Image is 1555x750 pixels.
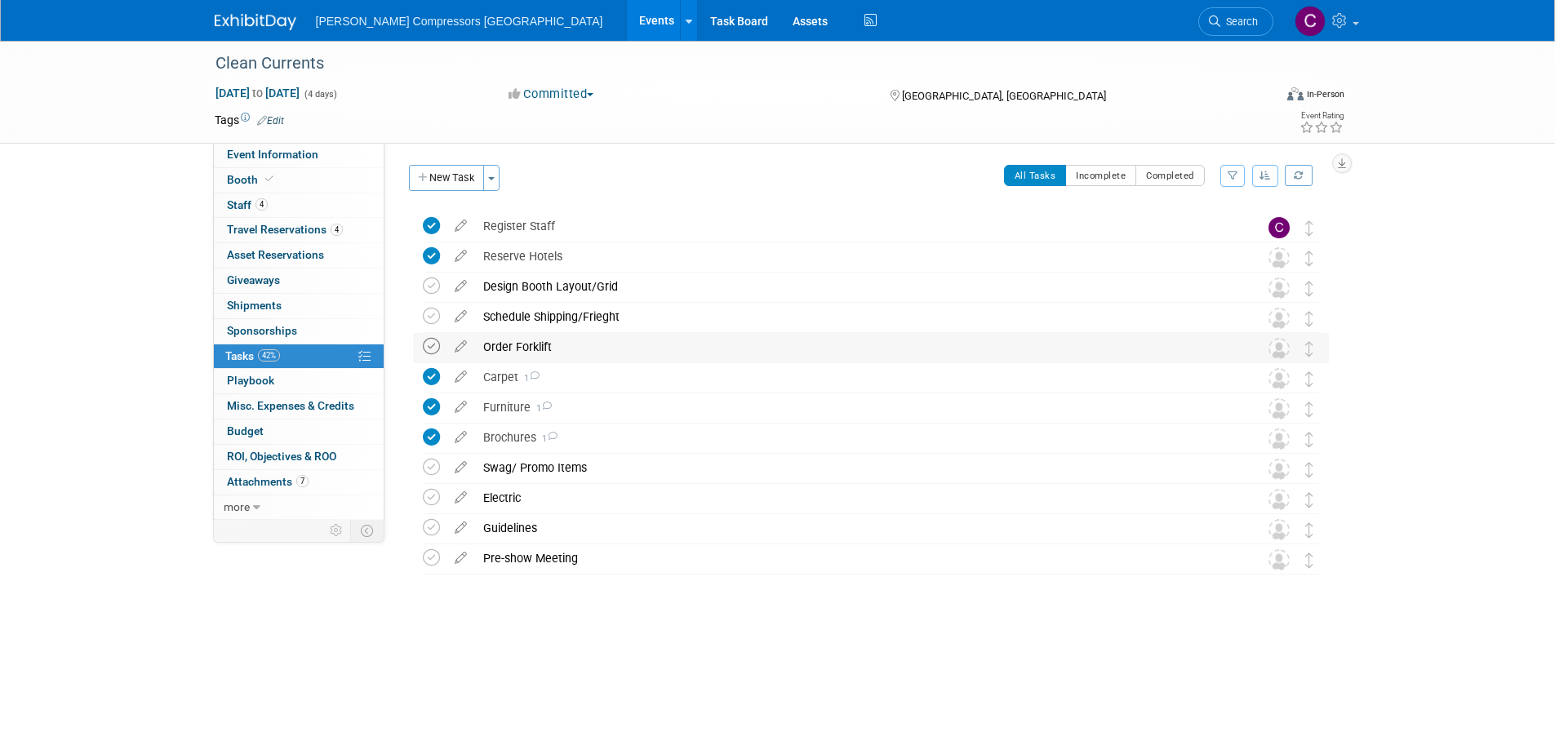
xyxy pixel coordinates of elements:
div: Electric [475,484,1236,512]
div: Brochures [475,424,1236,451]
span: [DATE] [DATE] [215,86,300,100]
div: Guidelines [475,514,1236,542]
img: ExhibitDay [215,14,296,30]
a: Giveaways [214,268,384,293]
span: 4 [331,224,343,236]
i: Move task [1305,311,1313,326]
img: Unassigned [1268,247,1290,268]
a: more [214,495,384,520]
div: Clean Currents [210,49,1249,78]
i: Move task [1305,281,1313,296]
span: 4 [255,198,268,211]
a: edit [447,339,475,354]
a: edit [447,490,475,505]
span: [PERSON_NAME] Compressors [GEOGRAPHIC_DATA] [316,15,603,28]
div: Design Booth Layout/Grid [475,273,1236,300]
span: Shipments [227,299,282,312]
span: ROI, Objectives & ROO [227,450,336,463]
img: Unassigned [1268,519,1290,540]
a: edit [447,460,475,475]
img: Unassigned [1268,277,1290,299]
img: Unassigned [1268,549,1290,570]
div: Furniture [475,393,1236,421]
span: Attachments [227,475,309,488]
i: Move task [1305,371,1313,387]
div: Schedule Shipping/Frieght [475,303,1236,331]
a: Asset Reservations [214,243,384,268]
div: Event Format [1177,85,1345,109]
img: Format-Inperson.png [1287,87,1304,100]
span: 1 [531,403,552,414]
div: Register Staff [475,212,1236,240]
i: Move task [1305,341,1313,357]
i: Move task [1305,432,1313,447]
span: Event Information [227,148,318,161]
a: Event Information [214,143,384,167]
a: edit [447,551,475,566]
span: 7 [296,475,309,487]
i: Move task [1305,462,1313,477]
a: Sponsorships [214,319,384,344]
a: Refresh [1285,165,1313,186]
img: Unassigned [1268,489,1290,510]
a: Attachments7 [214,470,384,495]
span: 1 [536,433,558,444]
a: edit [447,430,475,445]
i: Move task [1305,553,1313,568]
td: Toggle Event Tabs [350,520,384,541]
button: Committed [503,86,600,103]
a: edit [447,370,475,384]
a: Edit [257,115,284,126]
button: New Task [409,165,484,191]
a: Travel Reservations4 [214,218,384,242]
a: Budget [214,419,384,444]
a: Staff4 [214,193,384,218]
span: Travel Reservations [227,223,343,236]
i: Move task [1305,402,1313,417]
a: Misc. Expenses & Credits [214,394,384,419]
i: Move task [1305,251,1313,266]
div: Pre-show Meeting [475,544,1236,572]
span: Sponsorships [227,324,297,337]
img: Unassigned [1268,308,1290,329]
span: Giveaways [227,273,280,286]
span: Budget [227,424,264,437]
i: Move task [1305,492,1313,508]
a: edit [447,219,475,233]
a: edit [447,249,475,264]
img: Unassigned [1268,428,1290,450]
img: Crystal Wilson [1268,217,1290,238]
div: Swag/ Promo Items [475,454,1236,482]
img: Unassigned [1268,368,1290,389]
div: Order Forklift [475,333,1236,361]
a: edit [447,279,475,294]
i: Move task [1305,522,1313,538]
td: Tags [215,112,284,128]
a: edit [447,521,475,535]
div: Carpet [475,363,1236,391]
span: Tasks [225,349,280,362]
i: Booth reservation complete [265,175,273,184]
span: Misc. Expenses & Credits [227,399,354,412]
a: edit [447,309,475,324]
div: Reserve Hotels [475,242,1236,270]
a: Tasks42% [214,344,384,369]
img: Unassigned [1268,459,1290,480]
td: Personalize Event Tab Strip [322,520,351,541]
span: Playbook [227,374,274,387]
a: Search [1198,7,1273,36]
a: ROI, Objectives & ROO [214,445,384,469]
span: 1 [518,373,540,384]
button: Completed [1135,165,1205,186]
img: Unassigned [1268,338,1290,359]
span: Staff [227,198,268,211]
span: (4 days) [303,89,337,100]
span: Booth [227,173,277,186]
button: All Tasks [1004,165,1067,186]
img: Unassigned [1268,398,1290,419]
span: Search [1220,16,1258,28]
span: 42% [258,349,280,362]
i: Move task [1305,220,1313,236]
span: Asset Reservations [227,248,324,261]
button: Incomplete [1065,165,1136,186]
